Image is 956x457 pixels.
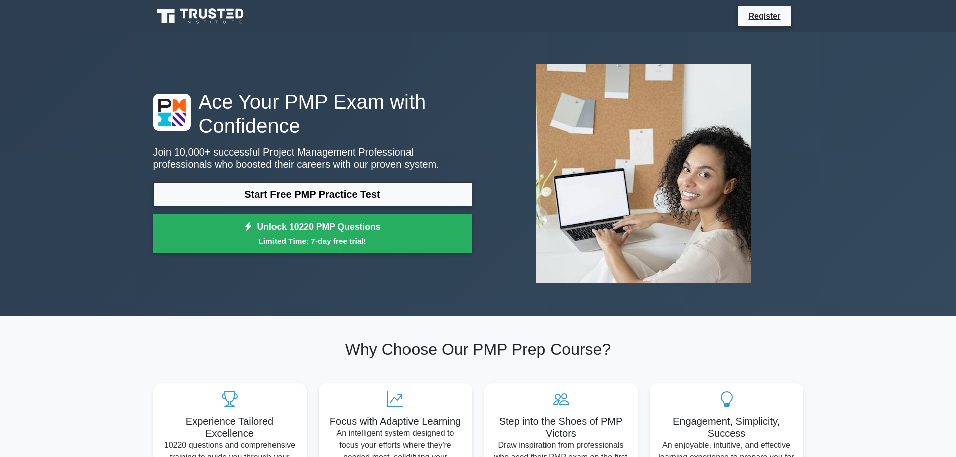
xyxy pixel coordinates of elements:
a: Start Free PMP Practice Test [153,182,472,206]
h5: Step into the Shoes of PMP Victors [492,415,630,439]
small: Limited Time: 7-day free trial! [166,235,460,247]
p: Join 10,000+ successful Project Management Professional professionals who boosted their careers w... [153,146,472,170]
a: Register [742,10,786,22]
h1: Ace Your PMP Exam with Confidence [153,90,472,138]
h2: Why Choose Our PMP Prep Course? [153,340,803,359]
h5: Engagement, Simplicity, Success [658,415,795,439]
h5: Focus with Adaptive Learning [327,415,464,427]
h5: Experience Tailored Excellence [161,415,299,439]
a: Unlock 10220 PMP QuestionsLimited Time: 7-day free trial! [153,214,472,254]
